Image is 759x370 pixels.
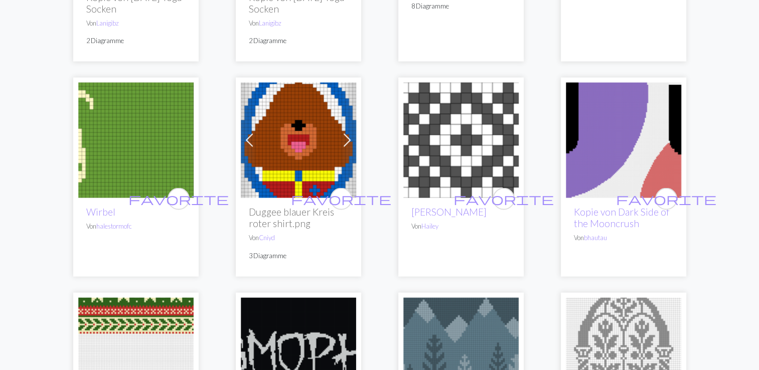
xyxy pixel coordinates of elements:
a: duggee blue circle red shirt.png [241,134,356,144]
p: 2 Diagramme [249,36,348,46]
button: Favorit [168,188,190,210]
i: Favorit [291,189,391,209]
span: favorite [128,191,229,207]
button: Favorit [330,188,352,210]
span: favorite [291,191,391,207]
button: Favorit [655,188,677,210]
a: [PERSON_NAME] [411,206,487,218]
span: favorite [616,191,716,207]
a: Meg March Cuff [403,134,519,144]
p: Von [249,233,348,243]
button: Favorit [493,188,515,210]
a: Dark Side of the Mooncrush [566,134,681,144]
a: halestormofc [96,222,132,230]
p: 2 Diagramme [86,36,186,46]
img: Duggee blauer Kreis roter shirt.png [241,83,356,198]
p: Von [249,19,348,28]
a: Christmas sock [78,349,194,359]
a: Phasmophobia_VG.jpg [241,349,356,359]
span: favorite [453,191,554,207]
i: Favorit [453,189,554,209]
a: Wirbel [86,206,115,218]
a: bhautau [584,234,607,242]
p: Von [86,222,186,231]
img: Wirbel [78,83,194,198]
p: 3 Diagramme [249,251,348,261]
img: Meg March Manschette [403,83,519,198]
a: Stained Glass Church Window Motif [566,349,681,359]
a: Cniyd [259,234,275,242]
p: Von [86,19,186,28]
a: Hailey [421,222,438,230]
a: Kopie von Dark Side of the Mooncrush [574,206,669,229]
img: Die dunkle Seite des Mooncrush [566,83,681,198]
i: Favorit [616,189,716,209]
a: Lanigibz [96,19,119,27]
a: Lanigibz [259,19,281,27]
i: Favorit [128,189,229,209]
a: Pixel Trees [403,349,519,359]
a: swirl [78,134,194,144]
p: Von [411,222,511,231]
h2: Duggee blauer Kreis roter shirt.png [249,206,348,229]
p: Von [574,233,673,243]
p: 8 Diagramme [411,2,511,11]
